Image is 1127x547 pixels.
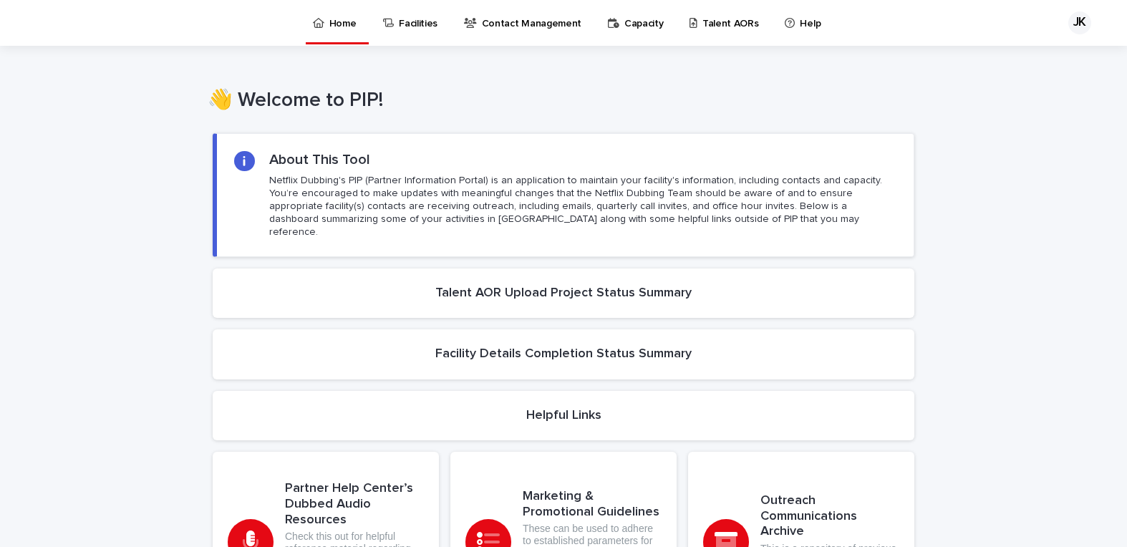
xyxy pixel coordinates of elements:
h2: About This Tool [269,151,370,168]
h2: Talent AOR Upload Project Status Summary [435,286,692,301]
h2: Facility Details Completion Status Summary [435,347,692,362]
p: Netflix Dubbing's PIP (Partner Information Portal) is an application to maintain your facility's ... [269,174,896,239]
h3: Outreach Communications Archive [760,493,899,540]
h3: Partner Help Center’s Dubbed Audio Resources [285,481,424,528]
h3: Marketing & Promotional Guidelines [523,489,662,520]
h2: Helpful Links [526,408,601,424]
div: JK [1068,11,1091,34]
h1: 👋 Welcome to PIP! [208,89,909,113]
